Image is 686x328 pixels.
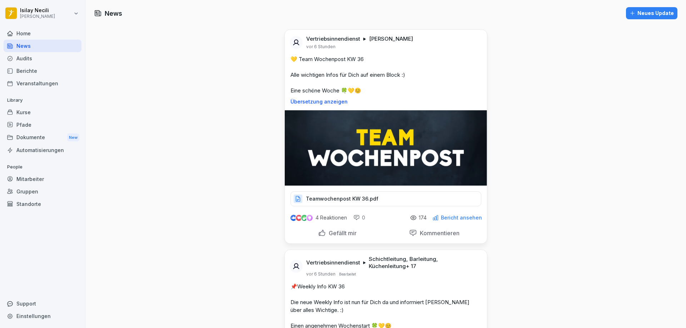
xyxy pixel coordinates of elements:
[105,9,122,18] h1: News
[67,133,79,142] div: New
[307,215,313,221] img: inspiring
[4,118,81,131] a: Pfade
[4,95,81,106] p: Library
[306,271,335,277] p: vor 6 Stunden
[296,215,302,221] img: love
[4,131,81,144] a: DokumenteNew
[290,55,481,95] p: 💛 Team Wochenpost KW 36 Alle wichtigen Infos für Dich auf einem Block :) Eine schöne Woche 🍀💛😊
[4,173,81,185] a: Mitarbeiter
[4,161,81,173] p: People
[4,297,81,310] div: Support
[339,271,356,277] p: Bearbeitet
[306,195,378,202] p: Teamwochenpost KW 36.pdf
[315,215,347,221] p: 4 Reaktionen
[4,40,81,52] a: News
[630,9,674,17] div: Neues Update
[369,35,413,42] p: [PERSON_NAME]
[306,44,335,50] p: vor 6 Stunden
[4,27,81,40] a: Home
[4,106,81,118] a: Kurse
[20,7,55,14] p: Isilay Necili
[306,35,360,42] p: Vertriebsinnendienst
[20,14,55,19] p: [PERSON_NAME]
[441,215,482,221] p: Bericht ansehen
[290,99,481,105] p: Übersetzung anzeigen
[4,198,81,210] a: Standorte
[626,7,677,19] button: Neues Update
[326,229,357,237] p: Gefällt mir
[301,215,307,221] img: celebrate
[4,185,81,198] a: Gruppen
[4,144,81,156] a: Automatisierungen
[4,77,81,90] a: Veranstaltungen
[290,215,296,221] img: like
[419,215,427,221] p: 174
[4,131,81,144] div: Dokumente
[306,259,360,266] p: Vertriebsinnendienst
[353,214,365,221] div: 0
[4,310,81,322] a: Einstellungen
[4,52,81,65] a: Audits
[285,110,487,186] img: iw3r0wiqlwdtw8hfnx4k8z5m.png
[4,65,81,77] a: Berichte
[369,256,478,270] p: Schichtleitung, Barleitung, Küchenleitung + 17
[290,197,481,205] a: Teamwochenpost KW 36.pdf
[417,229,459,237] p: Kommentieren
